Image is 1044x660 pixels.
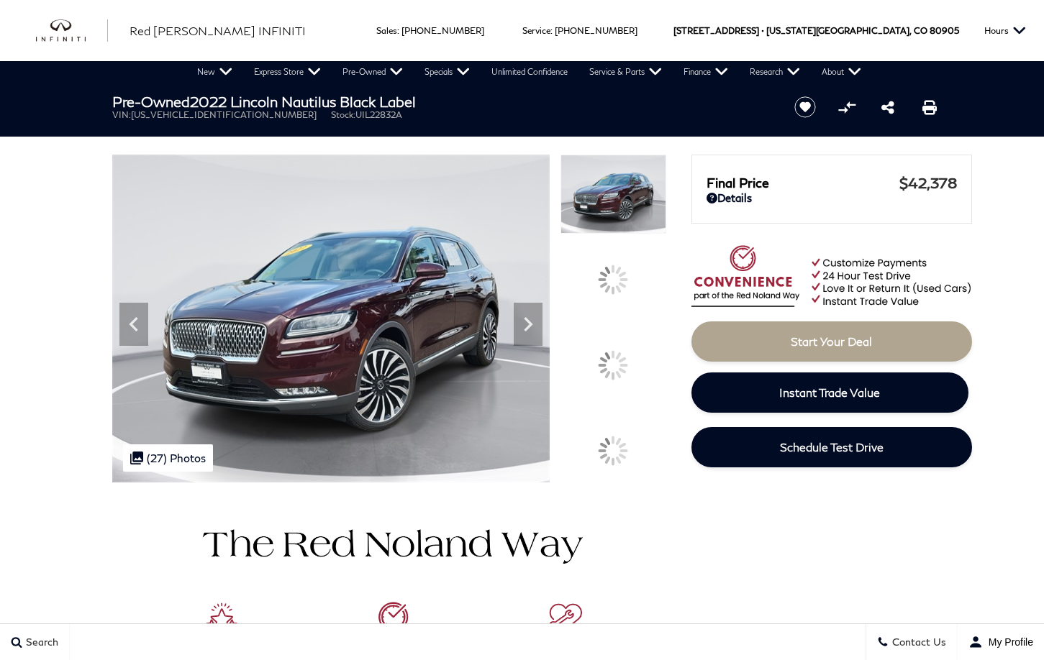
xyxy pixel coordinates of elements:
button: Compare vehicle [836,96,858,118]
a: Unlimited Confidence [481,61,578,83]
span: Stock: [331,109,355,120]
a: Final Price $42,378 [707,174,957,191]
span: Red [PERSON_NAME] INFINITI [130,24,306,37]
span: Start Your Deal [791,334,872,348]
a: Schedule Test Drive [691,427,972,467]
span: UIL22832A [355,109,402,120]
span: Contact Us [889,636,946,648]
a: Print this Pre-Owned 2022 Lincoln Nautilus Black Label [922,98,937,116]
span: Sales [376,25,397,36]
strong: Pre-Owned [112,93,190,110]
a: Finance [673,61,739,83]
span: Search [22,636,58,648]
a: [STREET_ADDRESS] • [US_STATE][GEOGRAPHIC_DATA], CO 80905 [673,25,959,36]
a: [PHONE_NUMBER] [555,25,637,36]
button: user-profile-menu [958,624,1044,660]
span: Schedule Test Drive [780,440,884,454]
a: Instant Trade Value [691,372,968,413]
a: Research [739,61,811,83]
img: Used 2022 Burgundy Velvet Metallic Tinted Clearcoat Lincoln Black Label image 1 [112,155,550,482]
a: Start Your Deal [691,321,972,362]
button: Save vehicle [789,96,821,119]
a: Share this Pre-Owned 2022 Lincoln Nautilus Black Label [881,98,894,116]
span: : [397,25,399,36]
span: VIN: [112,109,131,120]
span: : [550,25,553,36]
img: Used 2022 Burgundy Velvet Metallic Tinted Clearcoat Lincoln Black Label image 1 [560,155,666,234]
h1: 2022 Lincoln Nautilus Black Label [112,93,771,109]
span: Instant Trade Value [779,385,880,399]
a: New [186,61,243,83]
a: About [811,61,872,83]
a: Red [PERSON_NAME] INFINITI [130,22,306,40]
span: Final Price [707,175,899,191]
a: Pre-Owned [332,61,414,83]
span: Service [522,25,550,36]
a: Express Store [243,61,332,83]
a: infiniti [36,19,108,42]
img: INFINITI [36,19,108,42]
span: [US_VEHICLE_IDENTIFICATION_NUMBER] [131,109,317,120]
a: [PHONE_NUMBER] [401,25,484,36]
span: $42,378 [899,174,957,191]
nav: Main Navigation [186,61,872,83]
span: My Profile [983,636,1033,648]
a: Specials [414,61,481,83]
div: (27) Photos [123,444,213,472]
a: Service & Parts [578,61,673,83]
a: Details [707,191,957,204]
